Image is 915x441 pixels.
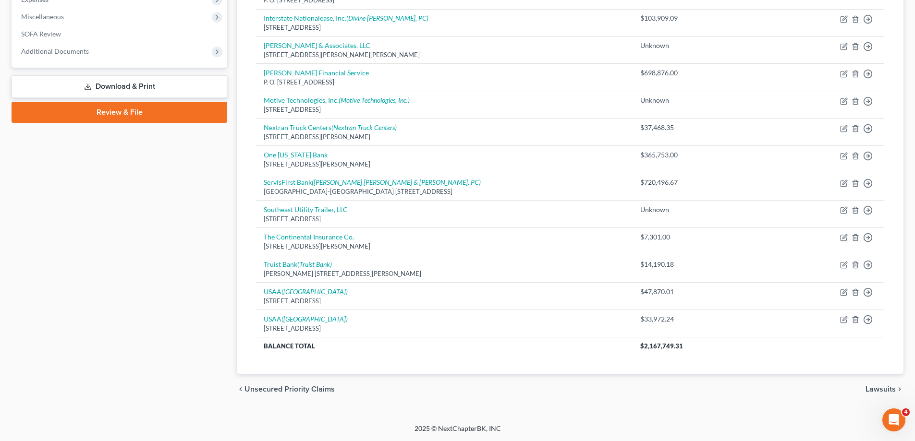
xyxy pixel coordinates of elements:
[264,96,410,104] a: Motive Technologies, Inc.(Motive Technologies, Inc.)
[866,385,896,393] span: Lawsuits
[264,297,625,306] div: [STREET_ADDRESS]
[264,78,625,87] div: P. O. [STREET_ADDRESS]
[264,14,428,22] a: Interstate Nationalease, Inc.(Divine [PERSON_NAME], PC)
[281,315,348,323] i: ([GEOGRAPHIC_DATA])
[640,342,683,350] span: $2,167,749.31
[21,30,61,38] span: SOFA Review
[640,314,704,324] div: $33,972.24
[896,385,903,393] i: chevron_right
[640,95,704,105] div: Unknown
[882,408,905,431] iframe: Intercom live chat
[12,75,227,98] a: Download & Print
[264,215,625,224] div: [STREET_ADDRESS]
[640,205,704,215] div: Unknown
[331,123,397,131] i: (Nextran Truck Centers)
[264,50,625,60] div: [STREET_ADDRESS][PERSON_NAME][PERSON_NAME]
[13,25,227,43] a: SOFA Review
[640,68,704,78] div: $698,876.00
[264,41,370,49] a: [PERSON_NAME] & Associates, LLC
[640,123,704,132] div: $37,468.35
[264,324,625,333] div: [STREET_ADDRESS]
[339,96,410,104] i: (Motive Technologies, Inc.)
[264,315,348,323] a: USAA([GEOGRAPHIC_DATA])
[902,408,910,416] span: 4
[640,287,704,297] div: $47,870.01
[640,150,704,160] div: $365,753.00
[264,178,481,186] a: ServisFirst Bank([PERSON_NAME] [PERSON_NAME] & [PERSON_NAME], PC)
[12,102,227,123] a: Review & File
[264,287,348,296] a: USAA([GEOGRAPHIC_DATA])
[264,260,332,268] a: Truist Bank(Truist Bank)
[21,12,64,21] span: Miscellaneous
[264,269,625,278] div: [PERSON_NAME] [STREET_ADDRESS][PERSON_NAME]
[346,14,428,22] i: (Divine [PERSON_NAME], PC)
[640,260,704,269] div: $14,190.18
[237,385,335,393] button: chevron_left Unsecured Priority Claims
[264,123,397,131] a: Nextran Truck Centers(Nextran Truck Centers)
[640,13,704,23] div: $103,909.09
[866,385,903,393] button: Lawsuits chevron_right
[264,69,369,77] a: [PERSON_NAME] Financial Service
[21,47,89,55] span: Additional Documents
[312,178,481,186] i: ([PERSON_NAME] [PERSON_NAME] & [PERSON_NAME], PC)
[264,151,328,159] a: One [US_STATE] Bank
[264,242,625,251] div: [STREET_ADDRESS][PERSON_NAME]
[264,160,625,169] div: [STREET_ADDRESS][PERSON_NAME]
[264,132,625,142] div: [STREET_ADDRESS][PERSON_NAME]
[640,178,704,187] div: $720,496.67
[297,260,332,268] i: (Truist Bank)
[281,287,348,296] i: ([GEOGRAPHIC_DATA])
[640,41,704,50] div: Unknown
[264,205,348,214] a: Southeast Utility Trailer, LLC
[640,232,704,242] div: $7,301.00
[237,385,244,393] i: chevron_left
[264,187,625,196] div: [GEOGRAPHIC_DATA]-[GEOGRAPHIC_DATA] [STREET_ADDRESS]
[264,233,354,241] a: The Continental Insurance Co.
[264,105,625,114] div: [STREET_ADDRESS]
[244,385,335,393] span: Unsecured Priority Claims
[184,424,732,441] div: 2025 © NextChapterBK, INC
[256,337,633,355] th: Balance Total
[264,23,625,32] div: [STREET_ADDRESS]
